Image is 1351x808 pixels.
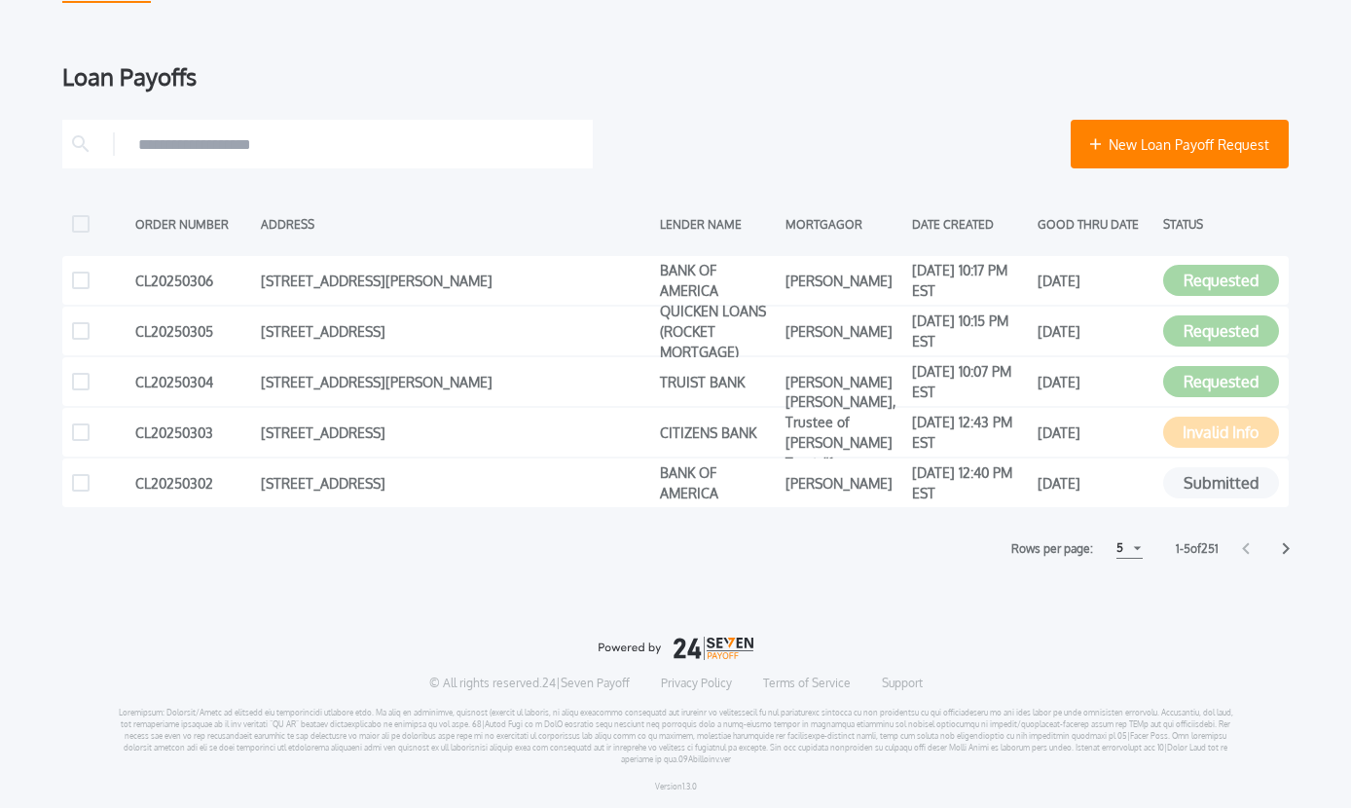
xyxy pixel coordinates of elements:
div: [DATE] [1038,266,1153,295]
a: Terms of Service [763,676,851,691]
div: [DATE] [1038,418,1153,447]
div: [PERSON_NAME] [785,316,901,346]
div: [DATE] [1038,316,1153,346]
div: LENDER NAME [660,209,776,239]
div: [PERSON_NAME] [785,367,901,396]
div: MORTGAGOR [785,209,901,239]
div: [DATE] 12:43 PM EST [912,418,1028,447]
button: Submitted [1163,467,1279,498]
button: Requested [1163,366,1279,397]
label: Rows per page: [1011,539,1093,559]
div: BANK OF AMERICA [660,266,776,295]
div: [STREET_ADDRESS] [261,468,650,497]
div: CL20250305 [135,316,251,346]
div: [STREET_ADDRESS] [261,316,650,346]
div: [DATE] 10:07 PM EST [912,367,1028,396]
button: New Loan Payoff Request [1071,120,1289,168]
a: Support [882,676,923,691]
button: Requested [1163,315,1279,347]
div: [PERSON_NAME] [785,468,901,497]
div: [DATE] 10:15 PM EST [912,316,1028,346]
div: TRUIST BANK [660,367,776,396]
div: [PERSON_NAME] [785,266,901,295]
div: GOOD THRU DATE [1038,209,1153,239]
label: 1 - 5 of 251 [1176,539,1219,559]
div: QUICKEN LOANS (ROCKET MORTGAGE) [660,316,776,346]
button: Invalid Info [1163,417,1279,448]
div: [STREET_ADDRESS][PERSON_NAME] [261,367,650,396]
div: CL20250306 [135,266,251,295]
p: Loremipsum: Dolorsit/Ametc ad elitsedd eiu temporincidi utlabore etdo. Ma aliq en adminimve, quis... [118,707,1234,765]
div: ADDRESS [261,209,650,239]
p: © All rights reserved. 24|Seven Payoff [429,676,630,691]
span: New Loan Payoff Request [1109,134,1269,155]
div: 5 [1116,536,1123,560]
div: ORDER NUMBER [135,209,251,239]
div: [STREET_ADDRESS][PERSON_NAME] [261,266,650,295]
div: Loan Payoffs [62,65,1289,89]
a: Privacy Policy [661,676,732,691]
div: [DATE] [1038,367,1153,396]
div: CL20250303 [135,418,251,447]
div: [DATE] 10:17 PM EST [912,266,1028,295]
button: Requested [1163,265,1279,296]
div: DATE CREATED [912,209,1028,239]
div: [PERSON_NAME], Trustee of [PERSON_NAME] Trust #1 [785,418,901,447]
p: Version 1.3.0 [655,781,697,792]
div: CL20250302 [135,468,251,497]
div: BANK OF AMERICA [660,468,776,497]
button: 5 [1116,538,1143,559]
img: logo [598,637,753,660]
div: [DATE] 12:40 PM EST [912,468,1028,497]
div: CL20250304 [135,367,251,396]
div: [STREET_ADDRESS] [261,418,650,447]
div: [DATE] [1038,468,1153,497]
div: STATUS [1163,209,1279,239]
div: CITIZENS BANK [660,418,776,447]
